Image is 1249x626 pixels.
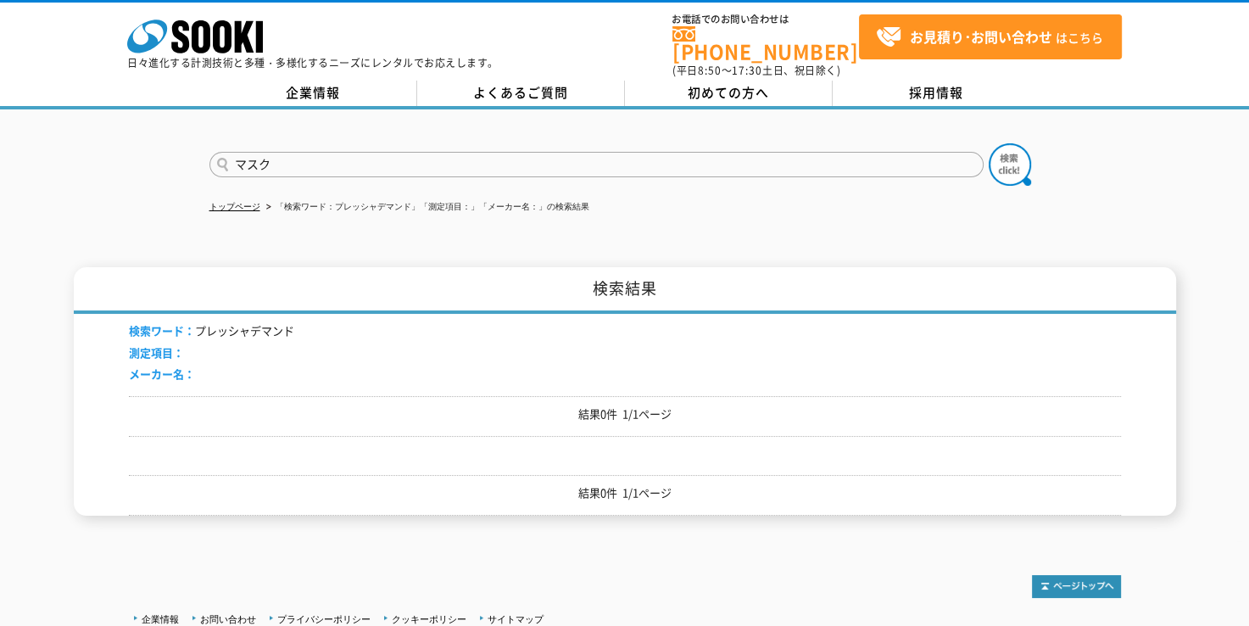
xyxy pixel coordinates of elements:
[209,152,984,177] input: 商品名、型式、NETIS番号を入力してください
[209,202,260,211] a: トップページ
[263,198,589,216] li: 「検索ワード：プレッシャデマンド」「測定項目：」「メーカー名：」の検索結果
[1032,575,1121,598] img: トップページへ
[833,81,1040,106] a: 採用情報
[488,614,544,624] a: サイトマップ
[625,81,833,106] a: 初めての方へ
[989,143,1031,186] img: btn_search.png
[910,26,1052,47] strong: お見積り･お問い合わせ
[129,322,195,338] span: 検索ワード：
[142,614,179,624] a: 企業情報
[129,484,1121,502] p: 結果0件 1/1ページ
[688,83,769,102] span: 初めての方へ
[876,25,1103,50] span: はこちら
[732,63,762,78] span: 17:30
[129,366,195,382] span: メーカー名：
[417,81,625,106] a: よくあるご質問
[129,322,294,340] li: プレッシャデマンド
[209,81,417,106] a: 企業情報
[392,614,466,624] a: クッキーポリシー
[127,58,499,68] p: 日々進化する計測技術と多種・多様化するニーズにレンタルでお応えします。
[129,405,1121,423] p: 結果0件 1/1ページ
[200,614,256,624] a: お問い合わせ
[129,344,184,361] span: 測定項目：
[698,63,722,78] span: 8:50
[277,614,371,624] a: プライバシーポリシー
[672,14,859,25] span: お電話でのお問い合わせは
[859,14,1122,59] a: お見積り･お問い合わせはこちら
[672,63,840,78] span: (平日 ～ 土日、祝日除く)
[74,267,1176,314] h1: 検索結果
[672,26,859,61] a: [PHONE_NUMBER]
